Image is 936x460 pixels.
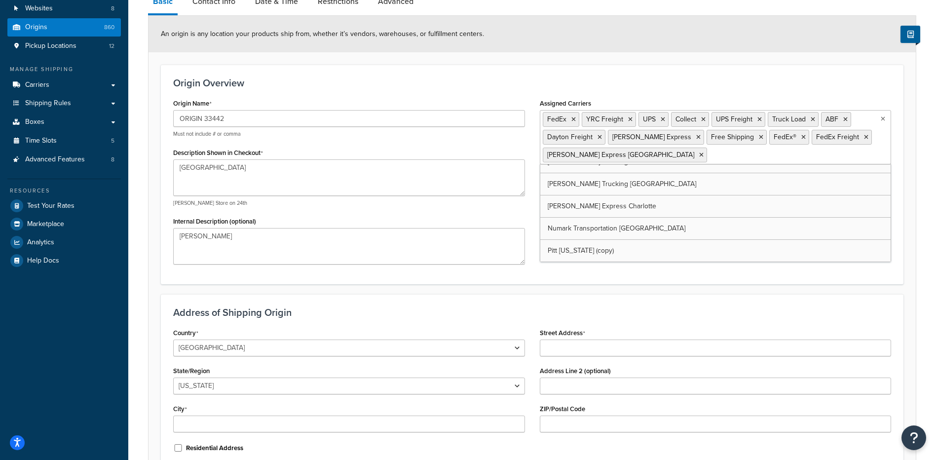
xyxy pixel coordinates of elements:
span: Help Docs [27,257,59,265]
span: 8 [111,155,114,164]
span: Numark Transportation [GEOGRAPHIC_DATA] [548,223,685,233]
label: Street Address [540,329,585,337]
button: Open Resource Center [901,425,926,450]
span: ABF [825,114,838,124]
h3: Address of Shipping Origin [173,307,891,318]
a: [PERSON_NAME] Trucking [GEOGRAPHIC_DATA] [540,173,891,195]
span: Advanced Features [25,155,85,164]
span: 5 [111,137,114,145]
span: 12 [109,42,114,50]
a: Time Slots5 [7,132,121,150]
a: Pitt [US_STATE] (copy) [540,240,891,262]
div: Resources [7,187,121,195]
div: Manage Shipping [7,65,121,74]
span: Analytics [27,238,54,247]
span: Pickup Locations [25,42,76,50]
label: Assigned Carriers [540,100,591,107]
span: Marketplace [27,220,64,229]
span: [PERSON_NAME] Trucking [GEOGRAPHIC_DATA] [548,179,696,189]
a: [PERSON_NAME] Express Charlotte [540,195,891,217]
span: Time Slots [25,137,57,145]
span: Pitt [US_STATE] (copy) [548,245,614,256]
label: Origin Name [173,100,212,108]
p: [PERSON_NAME] Store on 24th [173,199,525,207]
a: Carriers [7,76,121,94]
span: 860 [104,23,114,32]
h3: Origin Overview [173,77,891,88]
textarea: [PERSON_NAME] [173,228,525,265]
span: [PERSON_NAME] Express Charlotte [548,201,656,211]
span: FedEx [547,114,566,124]
label: State/Region [173,367,210,375]
span: [PERSON_NAME] Express [GEOGRAPHIC_DATA] [547,150,694,160]
label: Address Line 2 (optional) [540,367,611,375]
span: 8 [111,4,114,13]
label: Country [173,329,198,337]
a: Marketplace [7,215,121,233]
span: Boxes [25,118,44,126]
label: Residential Address [186,444,243,453]
span: Websites [25,4,53,13]
span: Collect [675,114,696,124]
label: Description Shown in Checkout [173,149,263,157]
span: YRC Freight [586,114,623,124]
span: Test Your Rates [27,202,75,210]
a: Analytics [7,233,121,251]
span: Shipping Rules [25,99,71,108]
span: UPS [643,114,656,124]
li: Pickup Locations [7,37,121,55]
a: Numark Transportation [GEOGRAPHIC_DATA] [540,218,891,239]
li: Time Slots [7,132,121,150]
a: Origins860 [7,18,121,37]
span: Carriers [25,81,49,89]
label: City [173,405,187,413]
a: Boxes [7,113,121,131]
span: Origins [25,23,47,32]
a: Shipping Rules [7,94,121,113]
span: Free Shipping [711,132,754,142]
p: Must not include # or comma [173,130,525,138]
span: An origin is any location your products ship from, whether it’s vendors, warehouses, or fulfillme... [161,29,484,39]
span: UPS Freight [716,114,752,124]
span: Truck Load [772,114,806,124]
a: Test Your Rates [7,197,121,215]
span: [PERSON_NAME] Express [612,132,691,142]
span: FedEx® [774,132,796,142]
span: FedEx Freight [816,132,859,142]
label: ZIP/Postal Code [540,405,585,413]
li: Advanced Features [7,151,121,169]
a: Help Docs [7,252,121,269]
a: Advanced Features8 [7,151,121,169]
li: Origins [7,18,121,37]
span: Dayton Freight [547,132,593,142]
a: Pickup Locations12 [7,37,121,55]
button: Show Help Docs [900,26,920,43]
label: Internal Description (optional) [173,218,256,225]
textarea: [GEOGRAPHIC_DATA] [173,159,525,196]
